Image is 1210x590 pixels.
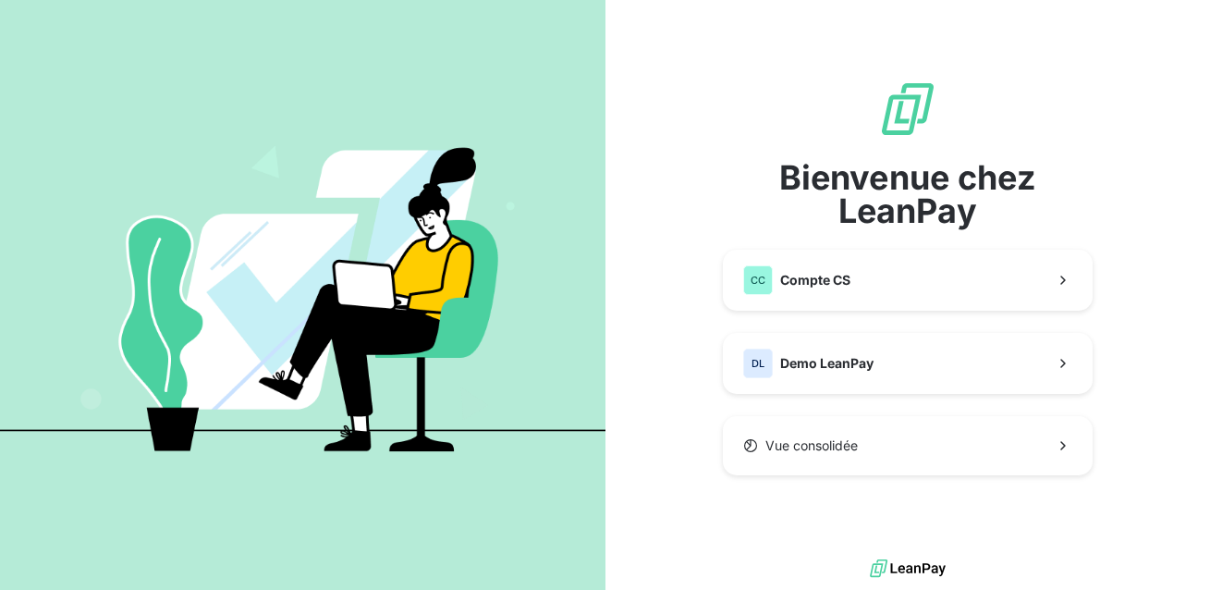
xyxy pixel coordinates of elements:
span: Bienvenue chez LeanPay [723,161,1093,227]
img: logo [870,555,946,583]
button: CCCompte CS [723,250,1093,311]
span: Demo LeanPay [780,354,874,373]
div: DL [743,349,773,378]
button: DLDemo LeanPay [723,333,1093,394]
span: Compte CS [780,271,850,289]
button: Vue consolidée [723,416,1093,475]
img: logo sigle [878,80,937,139]
span: Vue consolidée [765,436,858,455]
div: CC [743,265,773,295]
